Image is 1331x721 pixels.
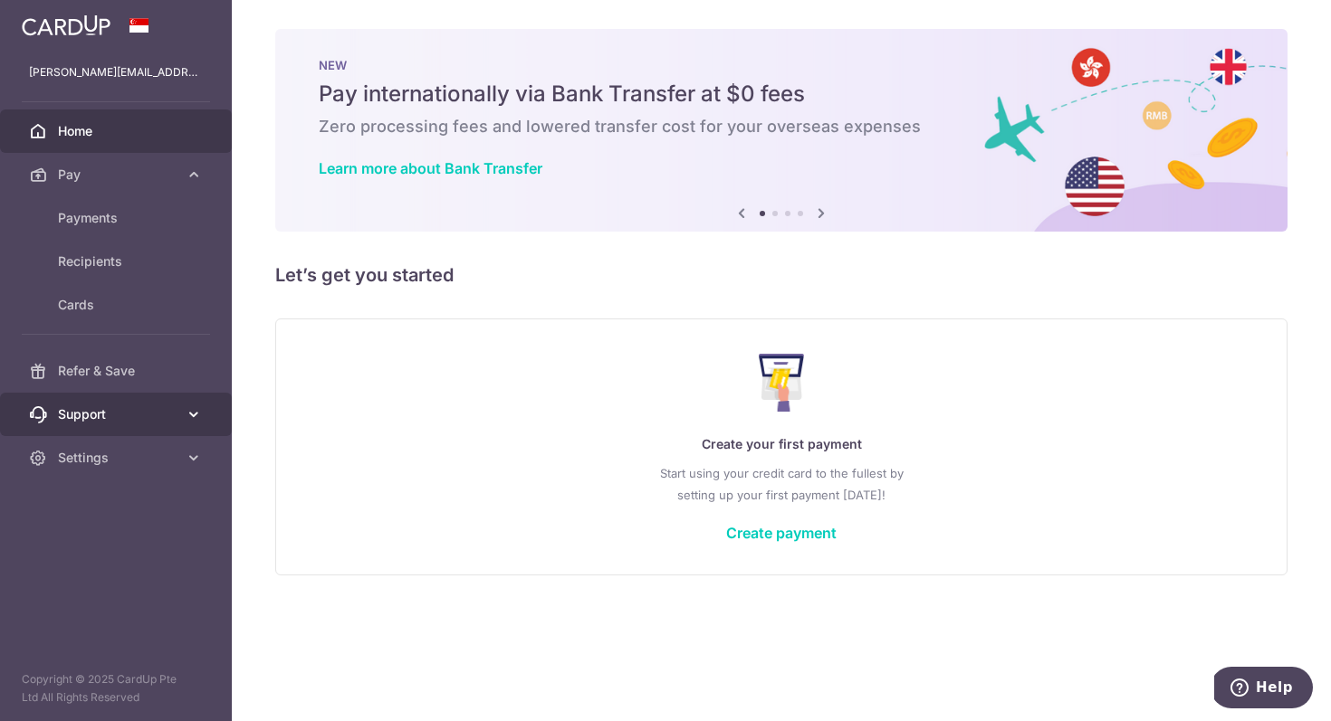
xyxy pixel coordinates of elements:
h6: Zero processing fees and lowered transfer cost for your overseas expenses [319,116,1244,138]
span: Refer & Save [58,362,177,380]
p: [PERSON_NAME][EMAIL_ADDRESS][PERSON_NAME][DOMAIN_NAME] [29,63,203,81]
h5: Let’s get you started [275,261,1288,289]
span: Recipients [58,252,177,270]
img: CardUp [22,14,110,36]
span: Cards [58,296,177,314]
img: Make Payment [759,354,805,412]
iframe: Opens a widget where you can find more information [1214,667,1313,712]
img: Bank transfer banner [275,29,1288,232]
h5: Pay internationally via Bank Transfer at $0 fees [319,80,1244,109]
a: Learn more about Bank Transfer [319,159,542,177]
span: Payments [58,209,177,227]
span: Home [58,122,177,140]
span: Pay [58,166,177,184]
span: Support [58,405,177,423]
p: Create your first payment [312,433,1250,455]
span: Settings [58,449,177,467]
a: Create payment [726,524,837,542]
p: NEW [319,58,1244,72]
p: Start using your credit card to the fullest by setting up your first payment [DATE]! [312,462,1250,506]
